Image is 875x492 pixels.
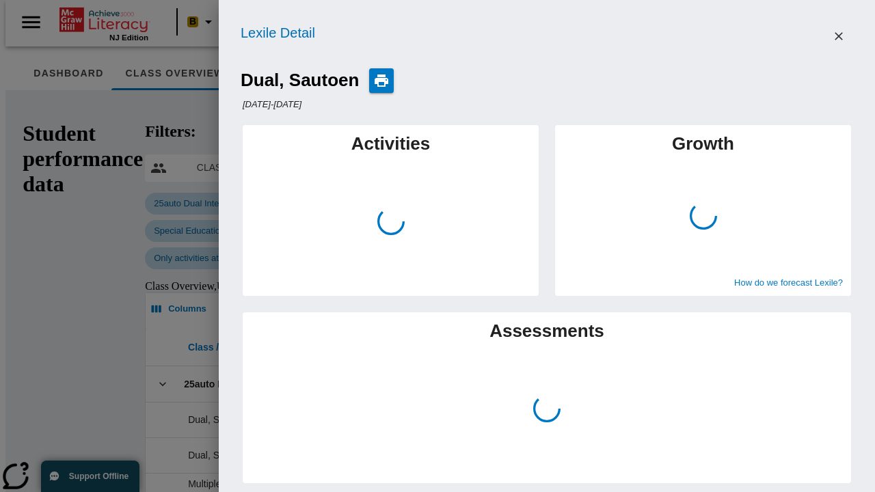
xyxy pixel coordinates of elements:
p: [DATE] - [DATE] [243,98,301,122]
h3: Activities [251,133,530,154]
h3: Growth [563,133,843,154]
h2: Dual, Sautoen [241,68,359,93]
h3: Assessments [251,320,843,342]
button: Print Lexile Detail for Dual, Sautoen [369,68,394,93]
button: How do we forecast Lexile? [734,277,843,288]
